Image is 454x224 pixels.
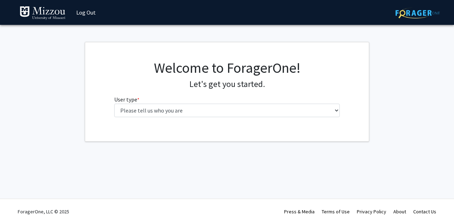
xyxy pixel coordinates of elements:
label: User type [114,95,139,104]
a: Press & Media [284,208,315,215]
a: Contact Us [413,208,436,215]
h4: Let's get you started. [114,79,340,89]
h1: Welcome to ForagerOne! [114,59,340,76]
a: Privacy Policy [357,208,386,215]
img: ForagerOne Logo [395,7,440,18]
a: Terms of Use [322,208,350,215]
div: ForagerOne, LLC © 2025 [18,199,69,224]
a: About [393,208,406,215]
img: University of Missouri Logo [20,6,66,20]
